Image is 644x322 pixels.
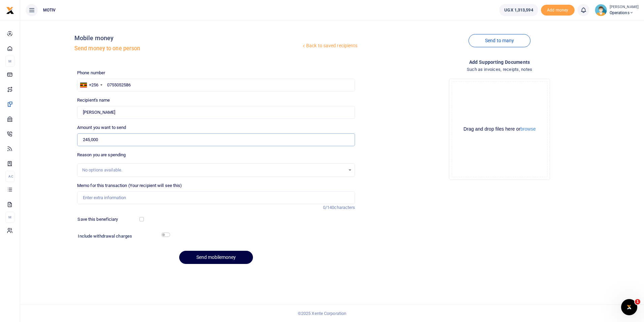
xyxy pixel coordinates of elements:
div: File Uploader [449,79,550,180]
span: 1 [635,299,640,304]
li: Wallet ballance [496,4,541,16]
span: 0/140 [323,205,334,210]
li: Ac [5,171,14,182]
h4: Such as invoices, receipts, notes [360,66,639,73]
li: Toup your wallet [541,5,575,16]
small: [PERSON_NAME] [610,4,639,10]
h5: Send money to one person [74,45,301,52]
span: MOTIV [40,7,59,13]
div: Drag and drop files here or [452,126,547,132]
li: M [5,212,14,223]
span: UGX 1,313,594 [504,7,533,14]
img: profile-user [595,4,607,16]
h6: Include withdrawal charges [78,234,167,239]
label: Recipient's name [77,97,110,104]
input: UGX [77,133,355,146]
iframe: Intercom live chat [621,299,637,315]
div: +256 [89,82,98,88]
a: Send to many [469,34,530,47]
a: Back to saved recipients [301,40,358,52]
span: Add money [541,5,575,16]
label: Memo for this transaction (Your recipient will see this) [77,182,182,189]
img: logo-small [6,6,14,15]
label: Phone number [77,70,105,76]
a: logo-small logo-large logo-large [6,7,14,12]
h4: Add supporting Documents [360,58,639,66]
input: Enter extra information [77,191,355,204]
a: Add money [541,7,575,12]
div: Uganda: +256 [77,79,104,91]
span: Operations [610,10,639,16]
label: Save this beneficiary [77,216,118,223]
div: No options available. [82,167,346,173]
button: browse [520,127,536,131]
h4: Mobile money [74,34,301,42]
span: characters [334,205,355,210]
label: Amount you want to send [77,124,126,131]
a: profile-user [PERSON_NAME] Operations [595,4,639,16]
li: M [5,56,14,67]
button: Send mobilemoney [179,251,253,264]
input: Loading name... [77,106,355,119]
input: Enter phone number [77,79,355,91]
a: UGX 1,313,594 [499,4,538,16]
label: Reason you are spending [77,152,126,158]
